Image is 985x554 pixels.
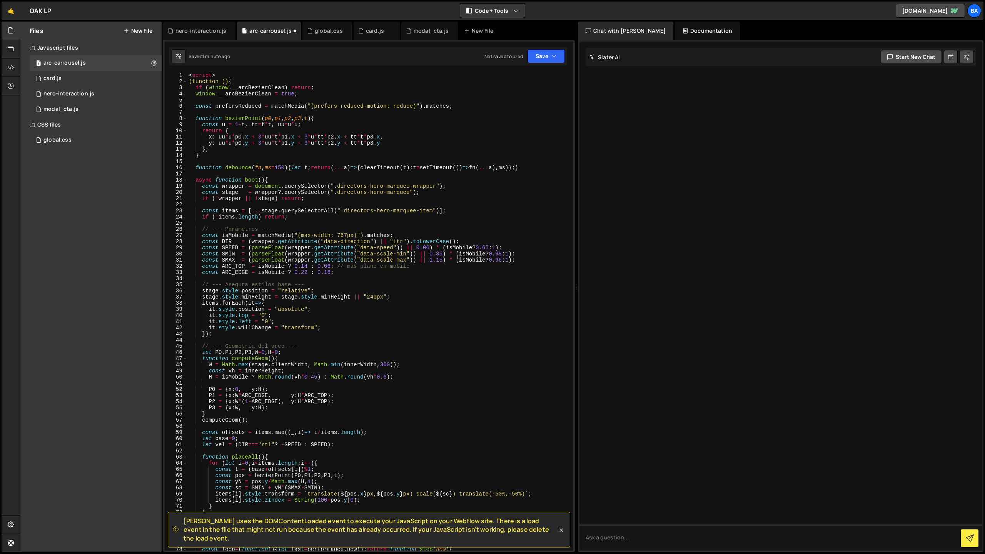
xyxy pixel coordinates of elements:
[414,27,449,35] div: modal_cta.js
[165,325,187,331] div: 42
[165,288,187,294] div: 36
[165,171,187,177] div: 17
[967,4,981,18] a: Ba
[165,534,187,540] div: 76
[165,214,187,220] div: 24
[165,442,187,448] div: 61
[20,117,162,132] div: CSS files
[165,263,187,269] div: 32
[165,405,187,411] div: 55
[165,540,187,546] div: 77
[43,60,86,67] div: arc-carrousel.js
[165,485,187,491] div: 68
[896,4,965,18] a: [DOMAIN_NAME]
[165,85,187,91] div: 3
[165,454,187,460] div: 63
[165,343,187,349] div: 45
[165,466,187,472] div: 65
[578,22,673,40] div: Chat with [PERSON_NAME]
[165,183,187,189] div: 19
[165,472,187,479] div: 66
[165,202,187,208] div: 22
[165,177,187,183] div: 18
[460,4,525,18] button: Code + Tools
[165,399,187,405] div: 54
[165,528,187,534] div: 75
[165,208,187,214] div: 23
[165,232,187,239] div: 27
[43,75,62,82] div: card.js
[20,40,162,55] div: Javascript files
[165,460,187,466] div: 64
[184,517,558,542] span: [PERSON_NAME] uses the DOMContentLoaded event to execute your JavaScript on your Webflow site. Th...
[36,61,41,67] span: 1
[124,28,152,34] button: New File
[165,140,187,146] div: 12
[249,27,292,35] div: arc-carrousel.js
[165,355,187,362] div: 47
[165,91,187,97] div: 4
[165,78,187,85] div: 2
[165,128,187,134] div: 10
[165,122,187,128] div: 9
[165,300,187,306] div: 38
[165,423,187,429] div: 58
[2,2,20,20] a: 🤙
[165,337,187,343] div: 44
[165,226,187,232] div: 26
[30,27,43,35] h2: Files
[165,312,187,319] div: 40
[165,239,187,245] div: 28
[165,146,187,152] div: 13
[528,49,565,63] button: Save
[165,72,187,78] div: 1
[165,294,187,300] div: 37
[165,134,187,140] div: 11
[30,6,51,15] div: OAK LP
[189,53,230,60] div: Saved
[165,429,187,436] div: 59
[165,306,187,312] div: 39
[165,436,187,442] div: 60
[165,319,187,325] div: 41
[165,417,187,423] div: 57
[202,53,230,60] div: 1 minute ago
[675,22,740,40] div: Documentation
[165,374,187,380] div: 50
[165,275,187,282] div: 34
[165,109,187,115] div: 7
[165,448,187,454] div: 62
[165,497,187,503] div: 70
[30,86,162,102] div: 16657/45413.js
[30,102,162,117] div: 16657/45586.js
[165,152,187,159] div: 14
[464,27,496,35] div: New File
[165,103,187,109] div: 6
[165,479,187,485] div: 67
[165,159,187,165] div: 15
[165,282,187,288] div: 35
[165,368,187,374] div: 49
[30,132,162,148] div: 16657/45419.css
[165,251,187,257] div: 30
[165,97,187,103] div: 5
[165,386,187,392] div: 52
[165,257,187,263] div: 31
[30,71,162,86] div: 16657/45591.js
[30,55,162,71] div: 16657/45435.js
[165,516,187,522] div: 73
[165,195,187,202] div: 21
[589,53,620,61] h2: Slater AI
[165,245,187,251] div: 29
[484,53,523,60] div: Not saved to prod
[165,411,187,417] div: 56
[165,380,187,386] div: 51
[43,90,94,97] div: hero-interaction.js
[881,50,942,64] button: Start new chat
[165,546,187,552] div: 78
[165,349,187,355] div: 46
[165,392,187,399] div: 53
[165,491,187,497] div: 69
[165,269,187,275] div: 33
